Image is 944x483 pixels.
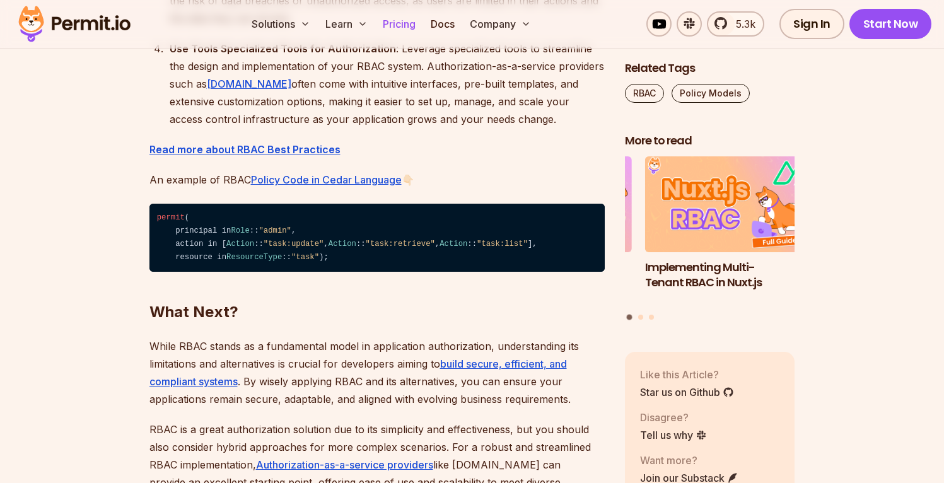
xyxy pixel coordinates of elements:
[256,458,433,471] a: Authorization-as-a-service providers
[462,156,632,252] img: Policy-Based Access Control (PBAC) Isn’t as Great as You Think
[640,427,707,442] a: Tell us why
[226,253,282,262] span: ResourceType
[645,259,815,291] h3: Implementing Multi-Tenant RBAC in Nuxt.js
[440,240,467,248] span: Action
[779,9,844,39] a: Sign In
[320,11,373,37] button: Learn
[707,11,764,37] a: 5.3k
[649,314,654,319] button: Go to slide 3
[625,84,664,103] a: RBAC
[231,226,249,235] span: Role
[640,452,738,467] p: Want more?
[329,240,356,248] span: Action
[149,171,605,189] p: An example of RBAC 👇🏻
[149,303,238,321] strong: What Next?
[465,11,536,37] button: Company
[378,11,421,37] a: Pricing
[462,156,632,306] li: 3 of 3
[645,156,815,252] img: Implementing Multi-Tenant RBAC in Nuxt.js
[259,226,291,235] span: "admin"
[625,156,795,322] div: Posts
[149,204,605,272] code: ( principal in :: , action in [ :: , :: , :: ], resource in :: );
[640,384,734,399] a: Star us on Github
[849,9,932,39] a: Start Now
[640,366,734,381] p: Like this Article?
[149,337,605,408] p: While RBAC stands as a fundamental model in application authorization, understanding its limitati...
[462,259,632,306] h3: Policy-Based Access Control (PBAC) Isn’t as Great as You Think
[672,84,750,103] a: Policy Models
[625,133,795,149] h2: More to read
[645,156,815,306] a: Implementing Multi-Tenant RBAC in Nuxt.jsImplementing Multi-Tenant RBAC in Nuxt.js
[640,409,707,424] p: Disagree?
[170,42,396,55] strong: Use Tools Specialized Tools for Authorization
[157,213,185,222] span: permit
[251,173,402,186] a: Policy Code in Cedar Language
[638,314,643,319] button: Go to slide 2
[477,240,528,248] span: "task:list"
[170,40,605,128] div: : Leverage specialized tools to streamline the design and implementation of your RBAC system. Aut...
[149,143,341,156] a: Read more about RBAC Best Practices
[226,240,254,248] span: Action
[247,11,315,37] button: Solutions
[207,78,291,90] a: [DOMAIN_NAME]
[366,240,435,248] span: "task:retrieve"
[291,253,319,262] span: "task"
[645,156,815,306] li: 1 of 3
[13,3,136,45] img: Permit logo
[264,240,324,248] span: "task:update"
[625,61,795,76] h2: Related Tags
[426,11,460,37] a: Docs
[627,314,632,320] button: Go to slide 1
[728,16,755,32] span: 5.3k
